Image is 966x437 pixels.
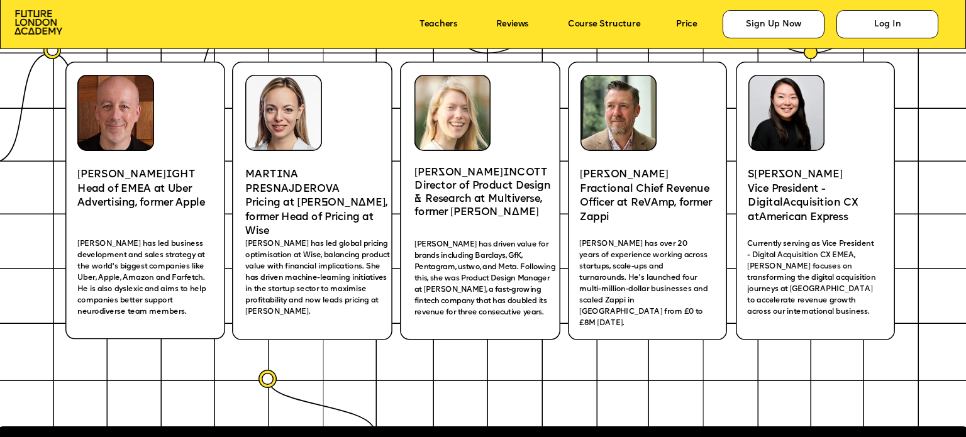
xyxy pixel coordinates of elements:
[748,170,755,180] span: S
[414,241,557,316] span: [PERSON_NAME] has driven value for brands including Barclays, GfK, Pentagram, ustwo, and Meta. Fo...
[580,182,716,224] p: Fractional Chief Revenue Officer at ReV mp, former Zappi
[496,19,528,29] a: Reviews
[650,198,658,209] span: A
[419,19,457,29] a: Teachers
[245,240,392,316] span: [PERSON_NAME] has led global pricing optimisation at Wise, balancing product value with financial...
[754,170,843,180] span: [PERSON_NAME]
[748,182,886,224] p: Vice President - Digital cquisition CX at merican Express
[77,170,166,180] span: [PERSON_NAME]
[172,170,196,180] span: GHT
[759,212,767,223] span: A
[245,170,340,194] span: NA PRESNAJDEROVA
[414,168,503,179] span: [PERSON_NAME]
[245,196,388,239] p: Pricing at [PERSON_NAME], former Head of Pricing at Wise
[414,180,560,219] p: Director of Product Design & Research at Multiverse, former [PERSON_NAME]
[676,19,697,29] a: Price
[245,170,277,180] span: MART
[580,170,669,180] span: [PERSON_NAME]
[277,170,282,180] span: I
[568,19,641,29] a: Course Structure
[77,184,205,208] span: Head of EMEA at Uber Advertising, former Apple
[747,240,877,316] span: Currently serving as Vice President - Digital Acquisition CX EMEA, [PERSON_NAME] focuses on trans...
[502,168,508,179] span: I
[77,240,208,316] span: [PERSON_NAME] has led business development and sales strategy at the world's biggest companies li...
[14,10,63,35] img: image-aac980e9-41de-4c2d-a048-f29dd30a0068.png
[579,240,709,327] span: [PERSON_NAME] has over 20 years of experience working across startups, scale-ups and turnarounds....
[166,170,172,180] span: I
[782,198,790,209] span: A
[508,168,547,179] span: NCOTT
